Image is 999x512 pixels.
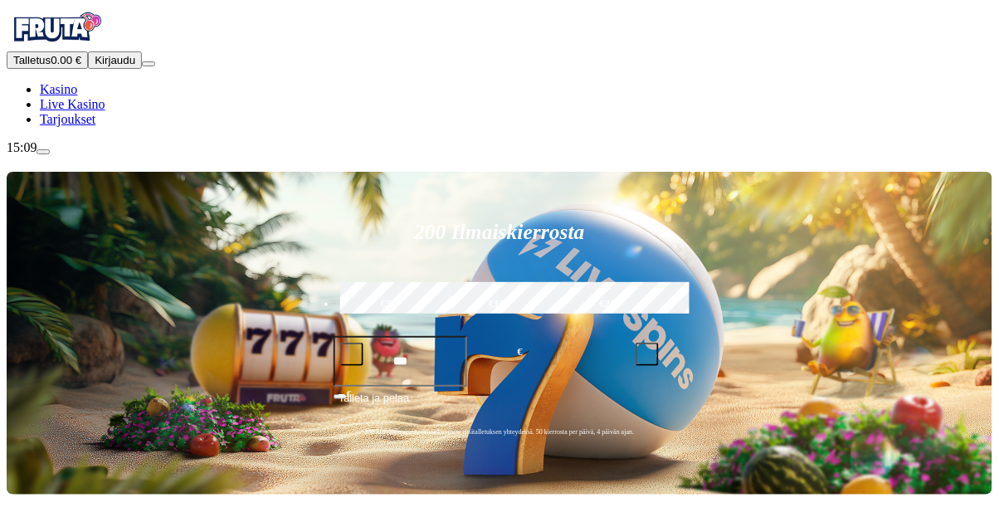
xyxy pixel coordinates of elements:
[40,82,77,96] a: Kasino
[37,149,50,154] button: live-chat
[142,61,155,66] button: menu
[51,54,81,66] span: 0.00 €
[518,344,523,360] span: €
[88,51,142,69] button: Kirjaudu
[636,343,659,366] button: plus icon
[447,280,553,328] label: €150
[40,112,95,126] a: Tarjoukset
[7,51,88,69] button: Talletusplus icon0.00 €
[7,82,992,127] nav: Main menu
[7,7,992,127] nav: Primary
[7,37,106,51] a: Fruta
[95,54,135,66] span: Kirjaudu
[334,389,665,421] button: Talleta ja pelaa
[40,97,105,111] a: Live Kasino
[336,280,441,328] label: €50
[558,280,663,328] label: €250
[339,390,409,420] span: Talleta ja pelaa
[13,54,51,66] span: Talletus
[7,140,37,154] span: 15:09
[7,7,106,48] img: Fruta
[340,343,363,366] button: minus icon
[347,388,352,398] span: €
